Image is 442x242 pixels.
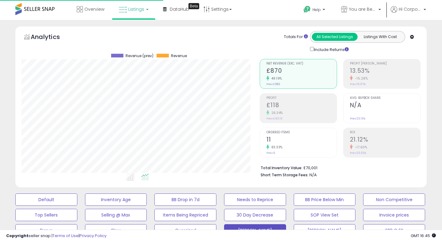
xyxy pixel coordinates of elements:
[299,1,331,20] a: Help
[350,117,365,120] small: Prev: 23.13%
[128,6,144,12] span: Listings
[31,33,72,43] h5: Analytics
[84,6,104,12] span: Overview
[261,164,416,171] li: £70,001
[350,102,420,110] h2: N/A
[266,131,337,134] span: Ordered Items
[6,233,107,239] div: seller snap | |
[350,82,366,86] small: Prev: 15.97%
[269,111,283,115] small: 26.34%
[224,193,286,206] button: Needs to Reprice
[350,151,366,155] small: Prev: 25.63%
[224,209,286,221] button: 30 Day Decrease
[357,33,403,41] button: Listings With Cost
[350,136,420,144] h2: 21.12%
[309,172,317,178] span: N/A
[312,7,321,12] span: Help
[266,102,337,110] h2: £118
[266,67,337,76] h2: £870
[284,34,308,40] div: Totals For
[350,67,420,76] h2: 13.53%
[85,193,147,206] button: Inventory Age
[170,6,189,12] span: DataHub
[266,96,337,100] span: Profit
[154,209,216,221] button: Items Being Repriced
[363,209,425,221] button: Invoice prices
[312,33,358,41] button: All Selected Listings
[85,209,147,221] button: Selling @ Max
[305,46,356,53] div: Include Returns
[266,82,280,86] small: Prev: £583
[294,193,356,206] button: BB Price Below Min
[353,145,367,150] small: -17.60%
[266,62,337,65] span: Net Revenue (Exc. VAT)
[261,165,302,170] b: Total Inventory Value:
[52,233,79,239] a: Terms of Use
[266,136,337,144] h2: 11
[350,131,420,134] span: ROI
[269,76,282,81] small: 49.19%
[154,193,216,206] button: BB Drop in 7d
[79,233,107,239] a: Privacy Policy
[399,6,422,12] span: Hi Corporate
[411,233,436,239] span: 2025-10-14 16:45 GMT
[350,62,420,65] span: Profit [PERSON_NAME]
[126,54,153,58] span: Revenue (prev)
[294,209,356,221] button: SOP View Set
[188,3,199,9] div: Tooltip anchor
[171,54,187,58] span: Revenue
[15,193,77,206] button: Default
[15,209,77,221] button: Top Sellers
[350,96,420,100] span: Avg. Buybox Share
[353,76,368,81] small: -15.28%
[391,6,426,20] a: Hi Corporate
[363,193,425,206] button: Non Competitive
[6,233,29,239] strong: Copyright
[349,6,377,12] span: You are Beautiful ([GEOGRAPHIC_DATA])
[269,145,283,150] small: 83.33%
[261,172,308,178] b: Short Term Storage Fees:
[266,151,275,155] small: Prev: 6
[266,117,282,120] small: Prev: £93.13
[303,6,311,13] i: Get Help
